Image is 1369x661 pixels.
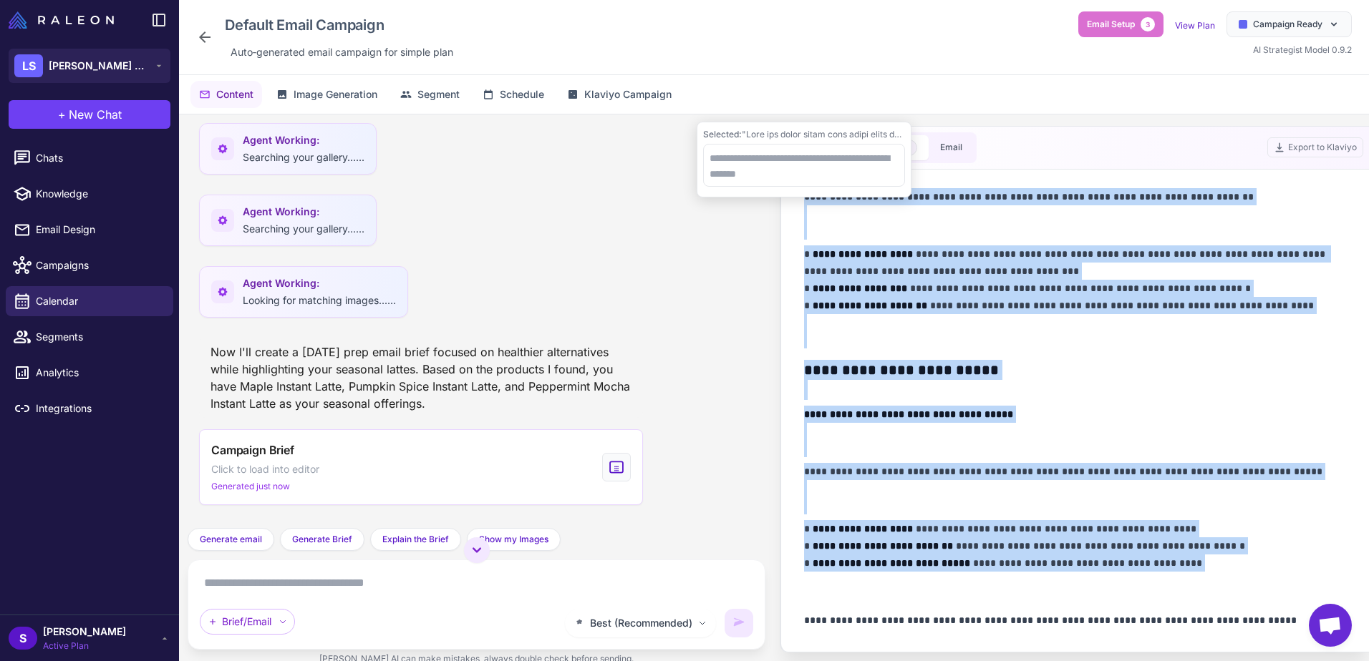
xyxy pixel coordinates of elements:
span: [PERSON_NAME] Superfood [49,58,149,74]
span: [PERSON_NAME] [43,624,126,640]
span: Active Plan [43,640,126,652]
div: Brief/Email [200,609,295,635]
a: Chats [6,143,173,173]
span: Knowledge [36,186,162,202]
span: Auto‑generated email campaign for simple plan [231,44,453,60]
span: Generate email [200,533,262,546]
div: Click to edit campaign name [219,11,459,39]
button: Export to Klaviyo [1267,137,1363,157]
span: Email Design [36,222,162,238]
span: Agent Working: [243,204,364,220]
button: Explain the Brief [370,528,461,551]
span: Looking for matching images...... [243,294,396,306]
span: New Chat [69,106,122,123]
span: Campaign Ready [1253,18,1322,31]
span: + [58,106,66,123]
button: Schedule [474,81,553,108]
span: Integrations [36,401,162,416]
span: Campaigns [36,258,162,273]
span: Schedule [500,87,544,102]
a: View Plan [1175,20,1215,31]
span: Generated just now [211,480,290,493]
span: Searching your gallery...... [243,151,364,163]
a: Raleon Logo [9,11,120,29]
span: Klaviyo Campaign [584,87,672,102]
div: LS [14,54,43,77]
span: Image Generation [294,87,377,102]
span: Campaign Brief [211,441,294,459]
a: Calendar [6,286,173,316]
span: Calendar [36,293,162,309]
span: Analytics [36,365,162,381]
button: Generate Brief [280,528,364,551]
button: Image Generation [268,81,386,108]
a: Email Design [6,215,173,245]
span: Selected: [703,129,742,139]
button: Generate email [188,528,274,551]
button: Klaviyo Campaign [558,81,680,108]
span: Best (Recommended) [590,615,692,631]
span: Segments [36,329,162,345]
a: Segments [6,322,173,352]
span: Click to load into editor [211,461,319,477]
a: Analytics [6,358,173,388]
span: Explain the Brief [382,533,449,546]
a: Campaigns [6,250,173,280]
span: Segment [417,87,460,102]
button: Email Setup3 [1078,11,1164,37]
button: Email [929,135,974,160]
span: Generate Brief [292,533,352,546]
div: Now I'll create a [DATE] prep email brief focused on healthier alternatives while highlighting yo... [199,338,643,418]
a: Integrations [6,393,173,423]
span: AI Strategist Model 0.9.2 [1253,44,1352,55]
span: 3 [1141,17,1155,31]
button: +New Chat [9,100,170,129]
span: Show my Images [479,533,548,546]
span: Chats [36,150,162,166]
span: Agent Working: [243,275,396,291]
button: LS[PERSON_NAME] Superfood [9,49,170,83]
span: Email Setup [1087,18,1135,31]
button: Best (Recommended) [565,609,716,637]
div: Click to edit description [225,41,459,63]
div: S [9,627,37,650]
button: Show my Images [467,528,561,551]
span: Content [216,87,253,102]
button: Segment [392,81,468,108]
div: "Lore ips dolor sitam cons adipi elits doeiu tem incididun utlaboREE: Dolo Magnaali Enima Minim V... [703,128,905,141]
button: Content [190,81,262,108]
span: Agent Working: [243,132,364,148]
span: Searching your gallery...... [243,222,364,235]
a: Knowledge [6,179,173,209]
div: Open chat [1309,604,1352,647]
img: Raleon Logo [9,11,114,29]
